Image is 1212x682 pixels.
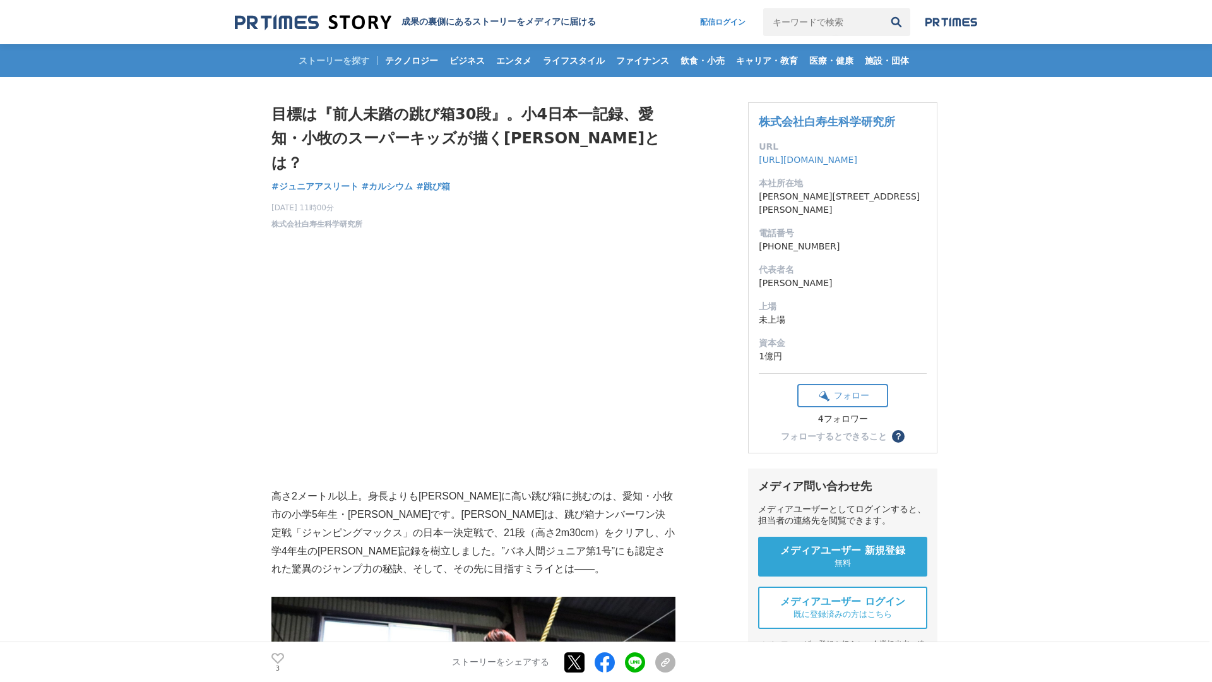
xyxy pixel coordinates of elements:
a: メディアユーザー 新規登録 無料 [758,537,927,577]
div: メディア問い合わせ先 [758,479,927,494]
span: [DATE] 11時00分 [271,202,362,213]
a: 成果の裏側にあるストーリーをメディアに届ける 成果の裏側にあるストーリーをメディアに届ける [235,14,596,31]
a: キャリア・教育 [731,44,803,77]
a: 株式会社白寿生科学研究所 [759,115,895,128]
h2: 成果の裏側にあるストーリーをメディアに届ける [401,16,596,28]
a: #跳び箱 [416,180,450,193]
div: フォローするとできること [781,432,887,441]
div: 4フォロワー [797,414,888,425]
button: 検索 [882,8,910,36]
a: ファイナンス [611,44,674,77]
dd: 未上場 [759,313,927,326]
a: ライフスタイル [538,44,610,77]
span: 既に登録済みの方はこちら [793,609,892,620]
dt: 電話番号 [759,227,927,240]
dd: [PERSON_NAME][STREET_ADDRESS][PERSON_NAME] [759,190,927,217]
a: #ジュニアアスリート [271,180,359,193]
span: メディアユーザー 新規登録 [780,544,905,558]
dt: 本社所在地 [759,177,927,190]
span: キャリア・教育 [731,55,803,66]
span: ファイナンス [611,55,674,66]
a: 施設・団体 [860,44,914,77]
dt: 資本金 [759,337,927,350]
img: 成果の裏側にあるストーリーをメディアに届ける [235,14,391,31]
a: #カルシウム [362,180,413,193]
dt: 上場 [759,300,927,313]
a: ビジネス [444,44,490,77]
span: エンタメ [491,55,537,66]
dd: [PERSON_NAME] [759,277,927,290]
span: 無料 [835,558,851,569]
dt: URL [759,140,927,153]
a: 株式会社白寿生科学研究所 [271,218,362,230]
span: #跳び箱 [416,181,450,192]
p: ストーリーをシェアする [452,657,549,668]
span: #カルシウム [362,181,413,192]
h1: 目標は『前人未踏の跳び箱30段』。小4日本一記録、愛知・小牧のスーパーキッズが描く[PERSON_NAME]とは？ [271,102,675,175]
p: 高さ2メートル以上。身長よりも[PERSON_NAME]に高い跳び箱に挑むのは、愛知・小牧市の小学5年生・[PERSON_NAME]です。[PERSON_NAME]は、跳び箱ナンバーワン決定戦「... [271,488,675,578]
dd: [PHONE_NUMBER] [759,240,927,253]
span: テクノロジー [380,55,443,66]
input: キーワードで検索 [763,8,882,36]
a: エンタメ [491,44,537,77]
a: 配信ログイン [687,8,758,36]
a: [URL][DOMAIN_NAME] [759,155,857,165]
a: 医療・健康 [804,44,858,77]
span: ビジネス [444,55,490,66]
span: ？ [894,432,903,441]
button: フォロー [797,384,888,407]
button: ？ [892,430,905,443]
img: prtimes [925,17,977,27]
span: ライフスタイル [538,55,610,66]
div: メディアユーザーとしてログインすると、担当者の連絡先を閲覧できます。 [758,504,927,527]
a: 飲食・小売 [675,44,730,77]
dt: 代表者名 [759,263,927,277]
a: テクノロジー [380,44,443,77]
span: 施設・団体 [860,55,914,66]
span: 医療・健康 [804,55,858,66]
span: メディアユーザー ログイン [780,595,905,609]
span: #ジュニアアスリート [271,181,359,192]
dd: 1億円 [759,350,927,363]
p: 3 [271,665,284,671]
a: メディアユーザー ログイン 既に登録済みの方はこちら [758,587,927,629]
span: 飲食・小売 [675,55,730,66]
